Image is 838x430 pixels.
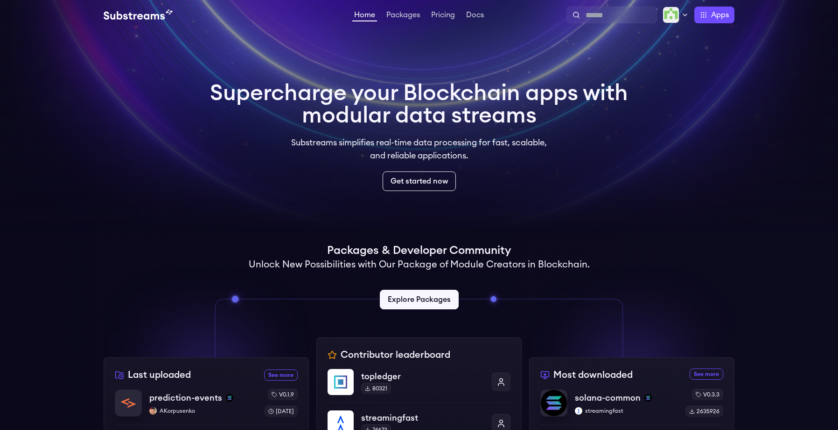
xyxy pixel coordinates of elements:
a: Packages [384,11,422,20]
img: Substream's logo [104,9,173,20]
a: See more most downloaded packages [690,369,723,380]
img: solana-common [541,390,567,416]
a: See more recently uploaded packages [264,369,298,381]
div: 80321 [361,383,391,394]
a: Home [352,11,377,21]
img: AKorpusenko [149,407,157,415]
p: Substreams simplifies real-time data processing for fast, scalable, and reliable applications. [285,136,553,162]
p: streamingfast [575,407,678,415]
div: v0.3.3 [692,389,723,400]
img: Profile [663,7,679,23]
p: topledger [361,370,484,383]
div: 2635926 [685,406,723,417]
img: streamingfast [575,407,582,415]
a: Explore Packages [380,290,459,309]
a: Pricing [429,11,457,20]
a: solana-commonsolana-commonsolanastreamingfaststreamingfastv0.3.32635926 [540,389,723,424]
a: Get started now [383,171,456,191]
div: [DATE] [265,406,298,417]
div: v0.1.9 [268,389,298,400]
h1: Packages & Developer Community [327,243,511,258]
img: topledger [328,369,354,395]
img: prediction-events [115,390,141,416]
a: prediction-eventsprediction-eventssolanaAKorpusenkoAKorpusenkov0.1.9[DATE] [115,389,298,424]
img: solana [226,394,233,402]
p: AKorpusenko [149,407,257,415]
span: Apps [711,9,729,20]
a: Docs [464,11,486,20]
h2: Unlock New Possibilities with Our Package of Module Creators in Blockchain. [249,258,590,271]
img: solana [644,394,652,402]
a: topledgertopledger80321 [328,369,510,403]
p: streamingfast [361,411,484,424]
h1: Supercharge your Blockchain apps with modular data streams [210,82,628,127]
p: prediction-events [149,391,222,404]
p: solana-common [575,391,641,404]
